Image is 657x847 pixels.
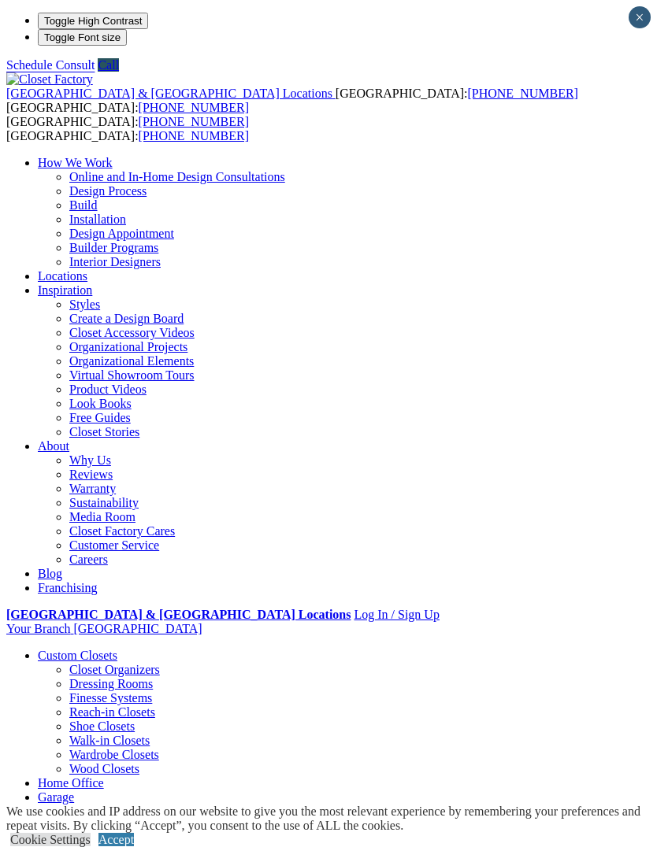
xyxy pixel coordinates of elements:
[69,227,174,240] a: Design Appointment
[38,156,113,169] a: How We Work
[38,649,117,662] a: Custom Closets
[6,622,70,635] span: Your Branch
[139,101,249,114] a: [PHONE_NUMBER]
[6,804,657,833] div: We use cookies and IP address on our website to give you the most relevant experience by remember...
[38,29,127,46] button: Toggle Font size
[354,608,439,621] a: Log In / Sign Up
[69,538,159,552] a: Customer Service
[44,15,142,27] span: Toggle High Contrast
[69,298,100,311] a: Styles
[69,453,111,467] a: Why Us
[6,608,351,621] a: [GEOGRAPHIC_DATA] & [GEOGRAPHIC_DATA] Locations
[69,198,98,212] a: Build
[69,340,187,353] a: Organizational Projects
[69,312,184,325] a: Create a Design Board
[6,87,332,100] span: [GEOGRAPHIC_DATA] & [GEOGRAPHIC_DATA] Locations
[98,833,134,846] a: Accept
[38,269,87,283] a: Locations
[139,115,249,128] a: [PHONE_NUMBER]
[6,87,578,114] span: [GEOGRAPHIC_DATA]: [GEOGRAPHIC_DATA]:
[6,87,336,100] a: [GEOGRAPHIC_DATA] & [GEOGRAPHIC_DATA] Locations
[69,383,147,396] a: Product Videos
[69,397,132,410] a: Look Books
[44,31,121,43] span: Toggle Font size
[69,241,158,254] a: Builder Programs
[38,790,74,804] a: Garage
[10,833,91,846] a: Cookie Settings
[69,468,113,481] a: Reviews
[6,72,93,87] img: Closet Factory
[139,129,249,142] a: [PHONE_NUMBER]
[69,326,195,339] a: Closet Accessory Videos
[69,482,116,495] a: Warranty
[69,524,175,538] a: Closet Factory Cares
[38,283,92,297] a: Inspiration
[69,734,150,747] a: Walk-in Closets
[467,87,577,100] a: [PHONE_NUMBER]
[98,58,119,72] a: Call
[69,553,108,566] a: Careers
[69,510,135,523] a: Media Room
[69,411,131,424] a: Free Guides
[69,170,285,183] a: Online and In-Home Design Consultations
[6,115,249,142] span: [GEOGRAPHIC_DATA]: [GEOGRAPHIC_DATA]:
[629,6,651,28] button: Close
[69,691,152,705] a: Finesse Systems
[38,776,104,790] a: Home Office
[69,719,135,733] a: Shoe Closets
[69,184,147,198] a: Design Process
[38,13,148,29] button: Toggle High Contrast
[69,255,161,268] a: Interior Designers
[69,677,153,690] a: Dressing Rooms
[38,567,62,580] a: Blog
[38,439,69,453] a: About
[69,496,139,509] a: Sustainability
[69,354,194,368] a: Organizational Elements
[69,425,139,438] a: Closet Stories
[73,622,202,635] span: [GEOGRAPHIC_DATA]
[69,368,195,382] a: Virtual Showroom Tours
[6,58,95,72] a: Schedule Consult
[69,705,155,719] a: Reach-in Closets
[69,663,160,676] a: Closet Organizers
[69,213,126,226] a: Installation
[69,748,159,761] a: Wardrobe Closets
[38,581,98,594] a: Franchising
[69,762,139,775] a: Wood Closets
[6,622,202,635] a: Your Branch [GEOGRAPHIC_DATA]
